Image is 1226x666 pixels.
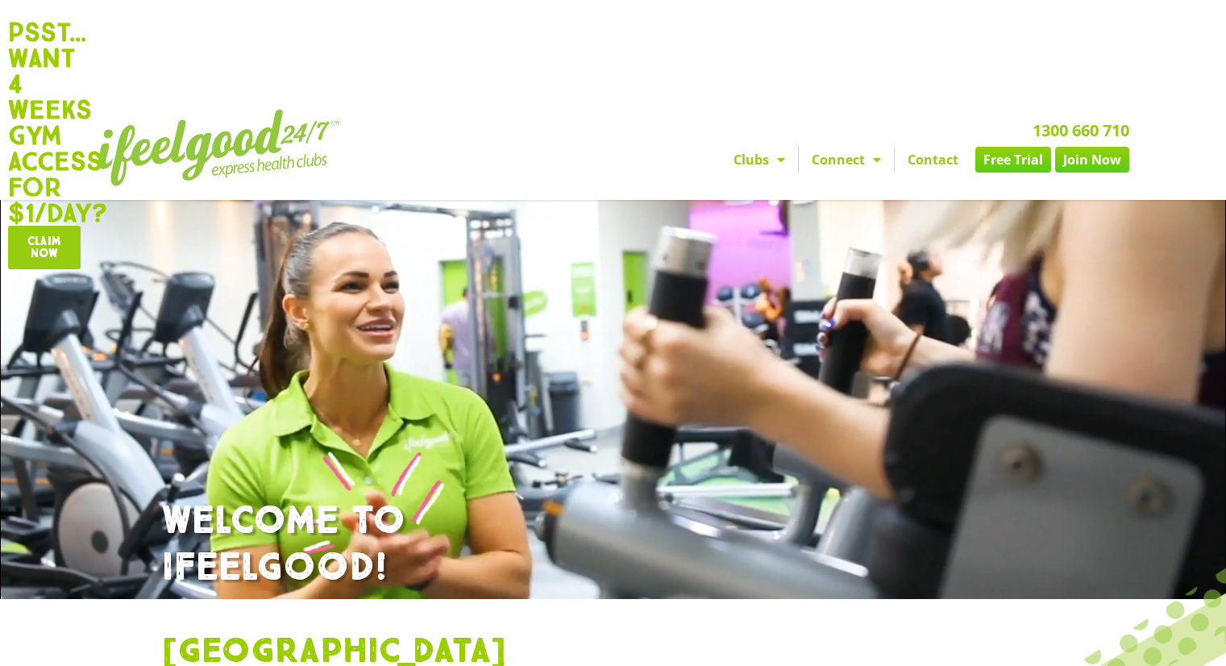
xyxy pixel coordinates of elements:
a: Free Trial [975,147,1051,173]
span: Claim now [27,235,61,260]
a: Clubs [721,147,798,173]
a: Contact [895,147,971,173]
a: 1300 660 710 [1033,119,1129,141]
nav: Menu [464,147,1129,173]
a: Connect [799,147,894,173]
a: Claim now [8,226,81,269]
h1: WELCOME TO IFEELGOOD! [162,498,1065,591]
a: Join Now [1055,147,1129,173]
h2: Psst... Want 4 weeks gym access for $1/day? [8,19,73,226]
